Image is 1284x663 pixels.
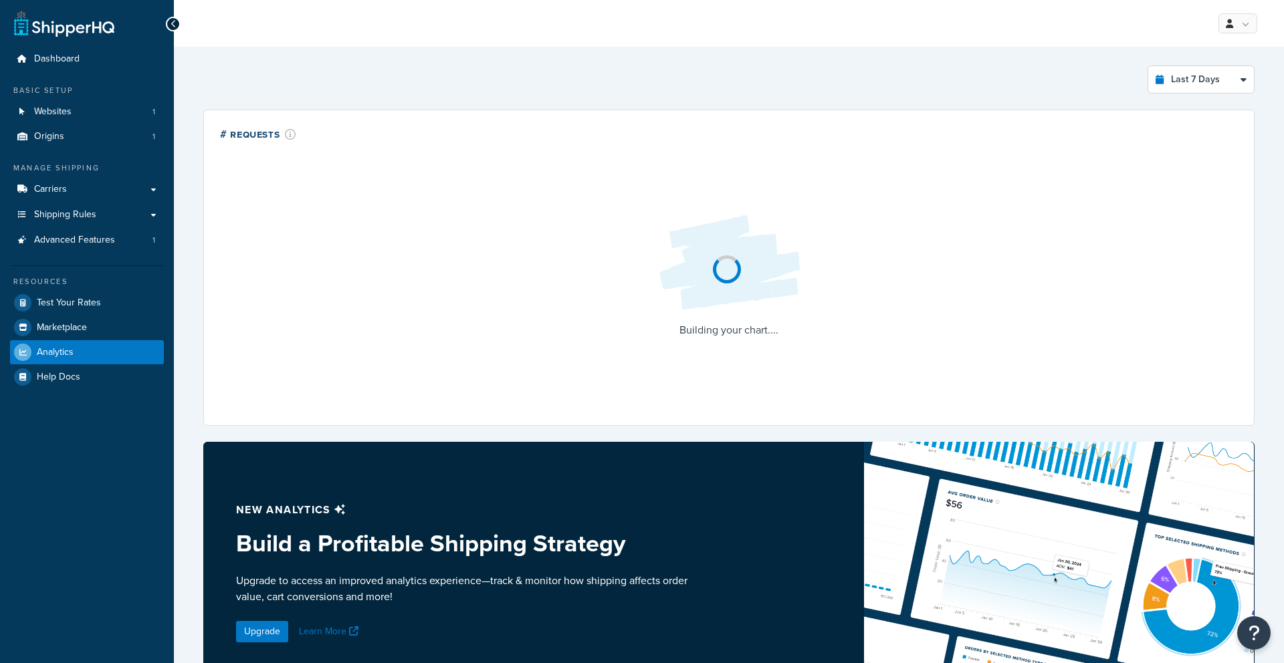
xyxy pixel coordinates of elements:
[10,124,164,149] a: Origins1
[152,235,155,246] span: 1
[1237,616,1271,650] button: Open Resource Center
[10,162,164,174] div: Manage Shipping
[236,501,697,519] p: New analytics
[10,315,164,340] a: Marketplace
[37,322,87,334] span: Marketplace
[10,203,164,227] a: Shipping Rules
[236,530,697,557] h3: Build a Profitable Shipping Strategy
[34,131,64,142] span: Origins
[10,291,164,315] a: Test Your Rates
[10,85,164,96] div: Basic Setup
[34,106,72,118] span: Websites
[649,205,809,321] img: Loading...
[220,126,296,142] div: # Requests
[649,321,809,340] p: Building your chart....
[34,184,67,195] span: Carriers
[34,235,115,246] span: Advanced Features
[10,124,164,149] li: Origins
[299,624,362,638] a: Learn More
[10,100,164,124] a: Websites1
[236,573,697,605] p: Upgrade to access an improved analytics experience—track & monitor how shipping affects order val...
[10,276,164,287] div: Resources
[34,209,96,221] span: Shipping Rules
[152,131,155,142] span: 1
[10,177,164,202] a: Carriers
[37,372,80,383] span: Help Docs
[37,347,74,358] span: Analytics
[10,47,164,72] a: Dashboard
[10,228,164,253] a: Advanced Features1
[10,365,164,389] a: Help Docs
[10,228,164,253] li: Advanced Features
[10,340,164,364] a: Analytics
[152,106,155,118] span: 1
[10,100,164,124] li: Websites
[37,297,101,309] span: Test Your Rates
[236,621,288,642] a: Upgrade
[34,53,80,65] span: Dashboard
